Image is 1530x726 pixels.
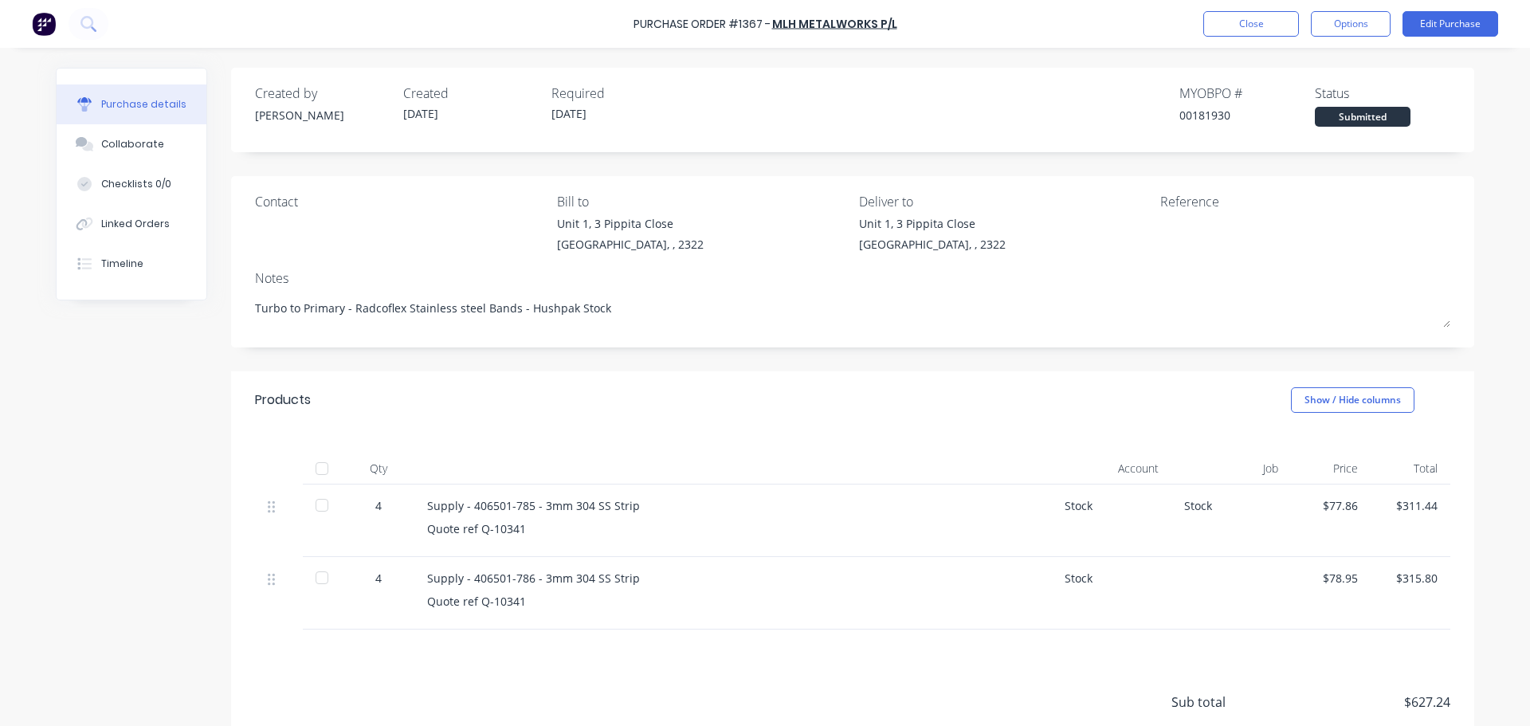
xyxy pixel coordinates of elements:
div: Notes [255,269,1450,288]
div: Submitted [1315,107,1410,127]
div: $77.86 [1304,497,1358,514]
div: 00181930 [1179,107,1315,124]
div: Unit 1, 3 Pippita Close [859,215,1006,232]
div: Created [403,84,539,103]
div: Checklists 0/0 [101,177,171,191]
div: Created by [255,84,390,103]
div: [GEOGRAPHIC_DATA], , 2322 [557,236,704,253]
div: Deliver to [859,192,1149,211]
div: Qty [343,453,414,485]
div: Purchase details [101,97,186,112]
div: 4 [355,570,402,587]
div: MYOB PO # [1179,84,1315,103]
button: Purchase details [57,84,206,124]
span: $627.24 [1291,693,1450,712]
div: Total [1371,453,1450,485]
div: Contact [255,192,545,211]
div: Status [1315,84,1450,103]
div: Purchase Order #1367 - [634,16,771,33]
div: $311.44 [1383,497,1438,514]
div: Reference [1160,192,1450,211]
div: Stock [1052,557,1171,630]
button: Collaborate [57,124,206,164]
div: Stock [1171,485,1291,557]
div: Bill to [557,192,847,211]
button: Options [1311,11,1391,37]
div: Quote ref Q-10341 [427,520,1039,537]
div: Collaborate [101,137,164,151]
button: Close [1203,11,1299,37]
button: Linked Orders [57,204,206,244]
div: Stock [1052,485,1171,557]
button: Edit Purchase [1402,11,1498,37]
a: MLH Metalworks P/L [772,16,897,32]
button: Show / Hide columns [1291,387,1414,413]
textarea: Turbo to Primary - Radcoflex Stainless steel Bands - Hushpak Stock [255,292,1450,328]
div: Quote ref Q-10341 [427,593,1039,610]
div: Timeline [101,257,143,271]
div: $315.80 [1383,570,1438,587]
div: Job [1171,453,1291,485]
img: Factory [32,12,56,36]
div: Unit 1, 3 Pippita Close [557,215,704,232]
div: Products [255,390,311,410]
div: [GEOGRAPHIC_DATA], , 2322 [859,236,1006,253]
div: Linked Orders [101,217,170,231]
div: Required [551,84,687,103]
div: Supply - 406501-786 - 3mm 304 SS Strip [427,570,1039,587]
span: Sub total [1171,693,1291,712]
button: Timeline [57,244,206,284]
div: $78.95 [1304,570,1358,587]
div: 4 [355,497,402,514]
button: Checklists 0/0 [57,164,206,204]
div: Supply - 406501-785 - 3mm 304 SS Strip [427,497,1039,514]
div: Price [1291,453,1371,485]
div: Account [1052,453,1171,485]
div: [PERSON_NAME] [255,107,390,124]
